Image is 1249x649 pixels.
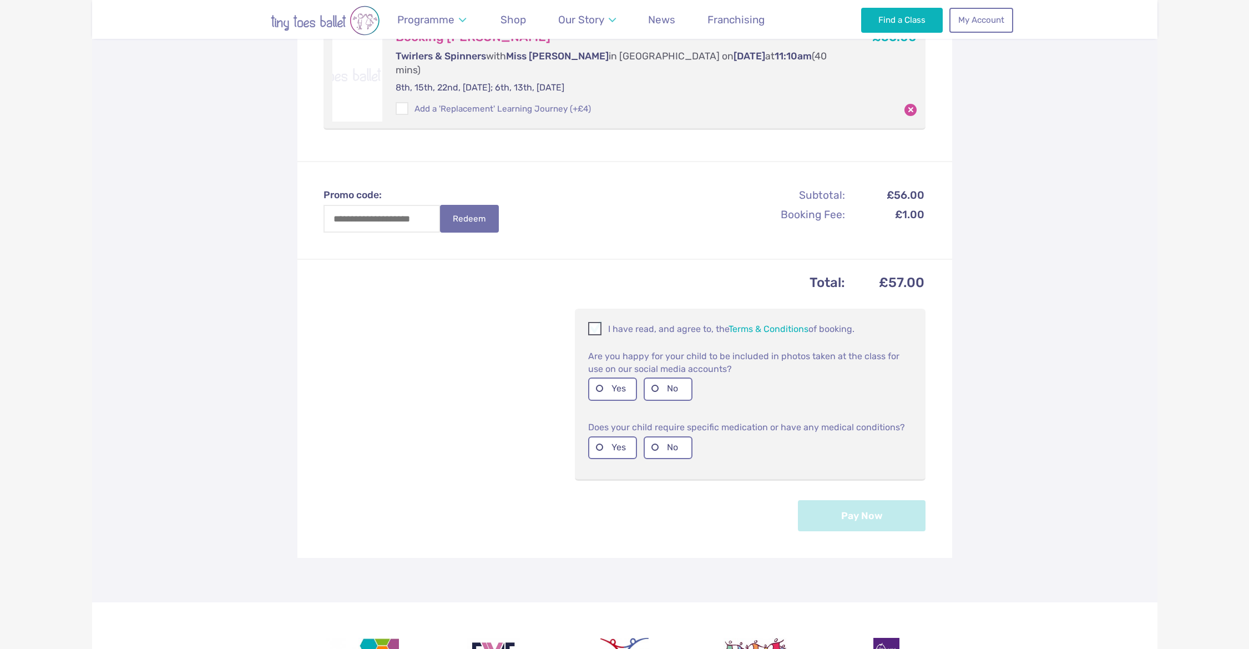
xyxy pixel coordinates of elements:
[500,13,526,26] span: Shop
[323,188,510,202] label: Promo code:
[506,51,609,62] span: Miss [PERSON_NAME]
[588,350,912,375] p: Are you happy for your child to be included in photos taken at the class for use on our social me...
[949,8,1013,32] a: My Account
[729,324,808,334] a: Terms & Conditions
[861,8,943,32] a: Find a Class
[558,13,604,26] span: Our Story
[396,51,486,62] span: Twirlers & Spinners
[648,13,675,26] span: News
[396,82,833,94] p: 8th, 15th, 22nd, [DATE]; 6th, 13th, [DATE]
[588,378,637,400] label: Yes
[727,205,846,224] th: Booking Fee:
[396,103,591,115] label: Add a 'Replacement' Learning Journey (+£4)
[707,13,765,26] span: Franchising
[872,29,917,44] b: £56.00
[734,51,765,62] span: [DATE]
[392,7,472,33] a: Programme
[588,322,912,335] p: I have read, and agree to, the of booking.
[775,51,812,62] span: 11:10am
[325,271,846,294] th: Total:
[702,7,770,33] a: Franchising
[440,205,499,233] button: Redeem
[588,436,637,459] label: Yes
[644,378,692,400] label: No
[847,271,924,294] td: £57.00
[847,186,924,204] td: £56.00
[553,7,621,33] a: Our Story
[798,500,926,531] button: Pay Now
[396,49,833,77] p: with in [GEOGRAPHIC_DATA] on at (40 mins)
[588,421,912,434] p: Does your child require specific medication or have any medical conditions?
[644,436,692,459] label: No
[847,205,924,224] td: £1.00
[397,13,454,26] span: Programme
[236,6,414,36] img: tiny toes ballet
[643,7,681,33] a: News
[495,7,532,33] a: Shop
[727,186,846,204] th: Subtotal:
